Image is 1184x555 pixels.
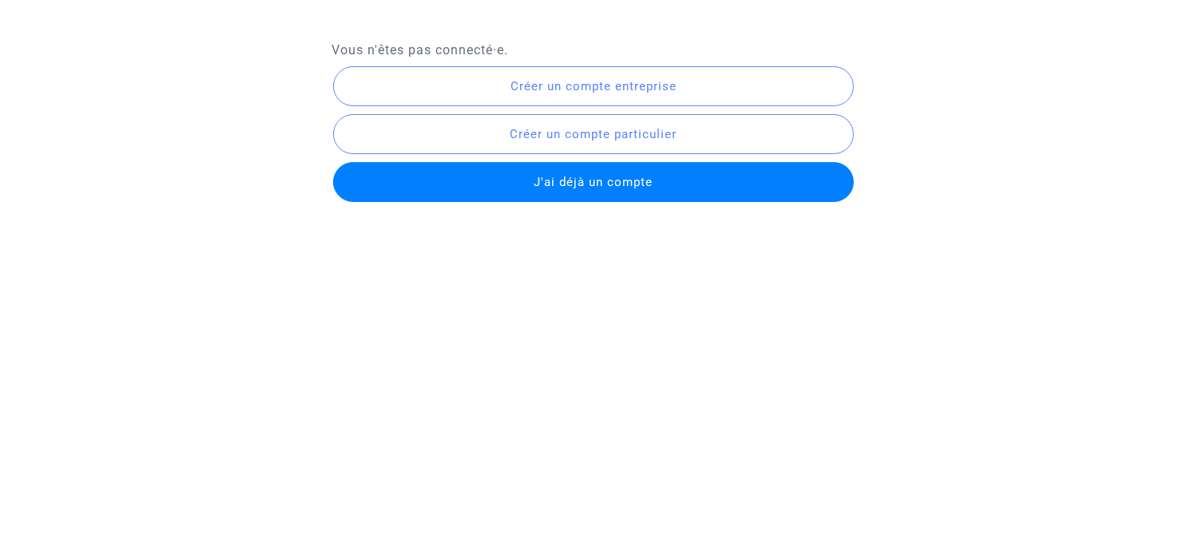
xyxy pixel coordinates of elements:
[511,79,677,93] span: Créer un compte entreprise
[333,66,854,106] button: Créer un compte entreprise
[333,162,854,202] button: J'ai déjà un compte
[333,114,854,154] button: Créer un compte particulier
[332,125,856,141] a: Créer un compte particulier
[332,40,852,60] p: Vous n'êtes pas connecté·e.
[534,175,653,189] span: J'ai déjà un compte
[510,127,677,141] span: Créer un compte particulier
